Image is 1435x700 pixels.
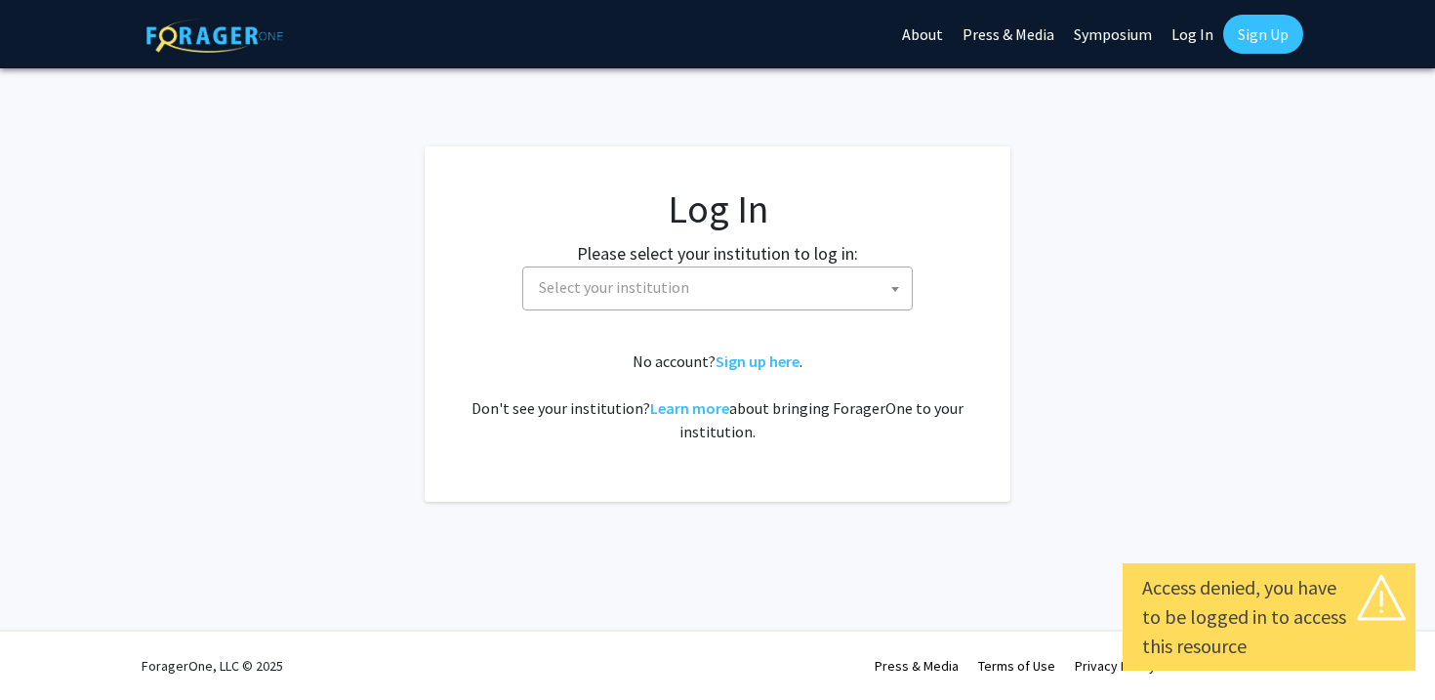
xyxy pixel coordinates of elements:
[539,277,689,297] span: Select your institution
[1075,657,1156,675] a: Privacy Policy
[716,351,799,371] a: Sign up here
[464,350,971,443] div: No account? . Don't see your institution? about bringing ForagerOne to your institution.
[1223,15,1303,54] a: Sign Up
[146,19,283,53] img: ForagerOne Logo
[978,657,1055,675] a: Terms of Use
[522,267,913,310] span: Select your institution
[531,268,912,308] span: Select your institution
[464,185,971,232] h1: Log In
[1142,573,1396,661] div: Access denied, you have to be logged in to access this resource
[875,657,959,675] a: Press & Media
[650,398,729,418] a: Learn more about bringing ForagerOne to your institution
[142,632,283,700] div: ForagerOne, LLC © 2025
[577,240,858,267] label: Please select your institution to log in:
